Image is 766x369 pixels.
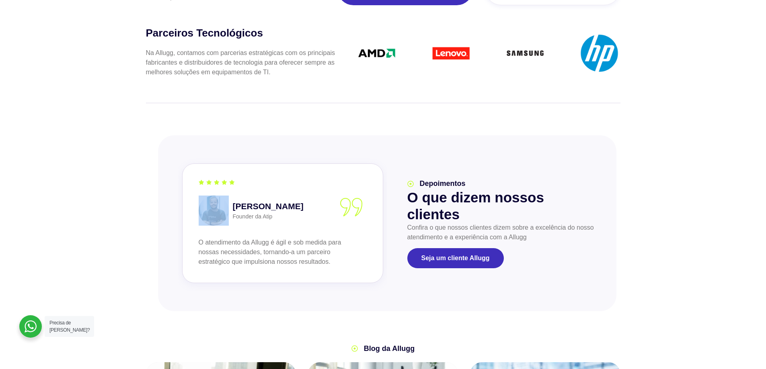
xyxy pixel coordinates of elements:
img: Title [430,32,472,74]
img: Caio Bogos [198,196,228,226]
p: Founder da Atip [232,212,303,221]
h2: Parceiros Tecnológicos [146,27,336,40]
a: Seja um cliente Allugg [407,248,504,268]
iframe: Chat Widget [621,266,766,369]
span: Precisa de [PERSON_NAME]? [49,320,90,333]
span: Seja um cliente Allugg [421,255,490,261]
p: Na Allugg, contamos com parcerias estratégicas com os principais fabricantes e distribuidores de ... [146,48,336,77]
img: Title [578,32,620,74]
img: Title [356,32,398,74]
h2: O que dizem nossos clientes [407,189,596,223]
span: Blog da Allugg [362,343,415,354]
p: O atendimento da Allugg é ágil e sob medida para nossas necessidades, tornando-a um parceiro estr... [198,238,362,267]
strong: [PERSON_NAME] [232,200,303,212]
img: Title [504,32,546,74]
span: Depoimentos [418,178,466,189]
p: Confira o que nossos clientes dizem sobre a excelência do nosso atendimento e a experiência com a... [407,223,596,242]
